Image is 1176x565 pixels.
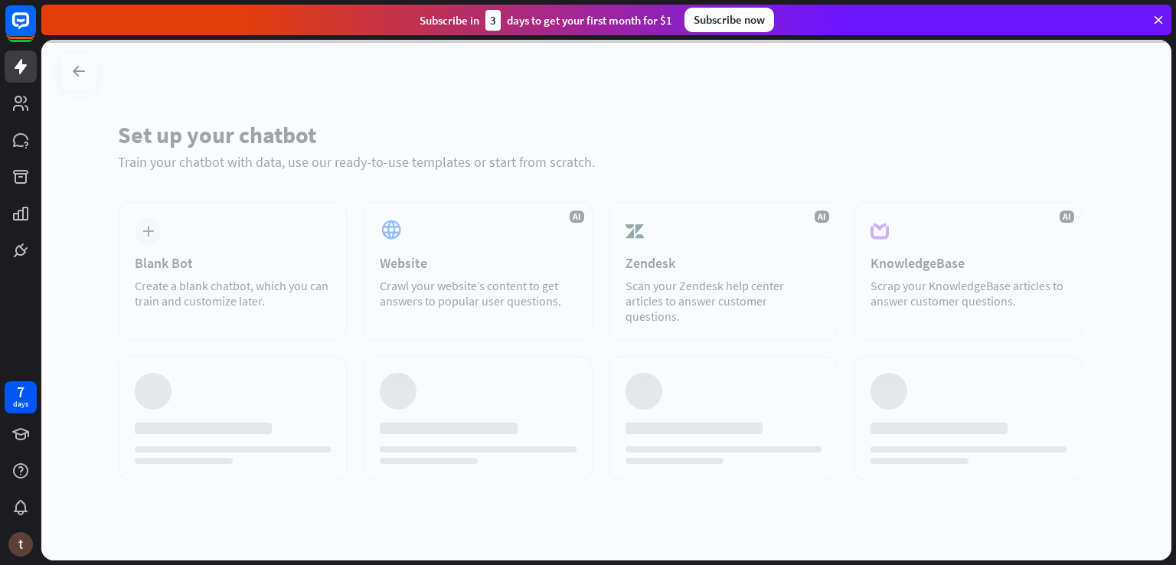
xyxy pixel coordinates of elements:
[420,10,672,31] div: Subscribe in days to get your first month for $1
[684,8,774,32] div: Subscribe now
[485,10,501,31] div: 3
[13,399,28,410] div: days
[17,385,24,399] div: 7
[5,381,37,413] a: 7 days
